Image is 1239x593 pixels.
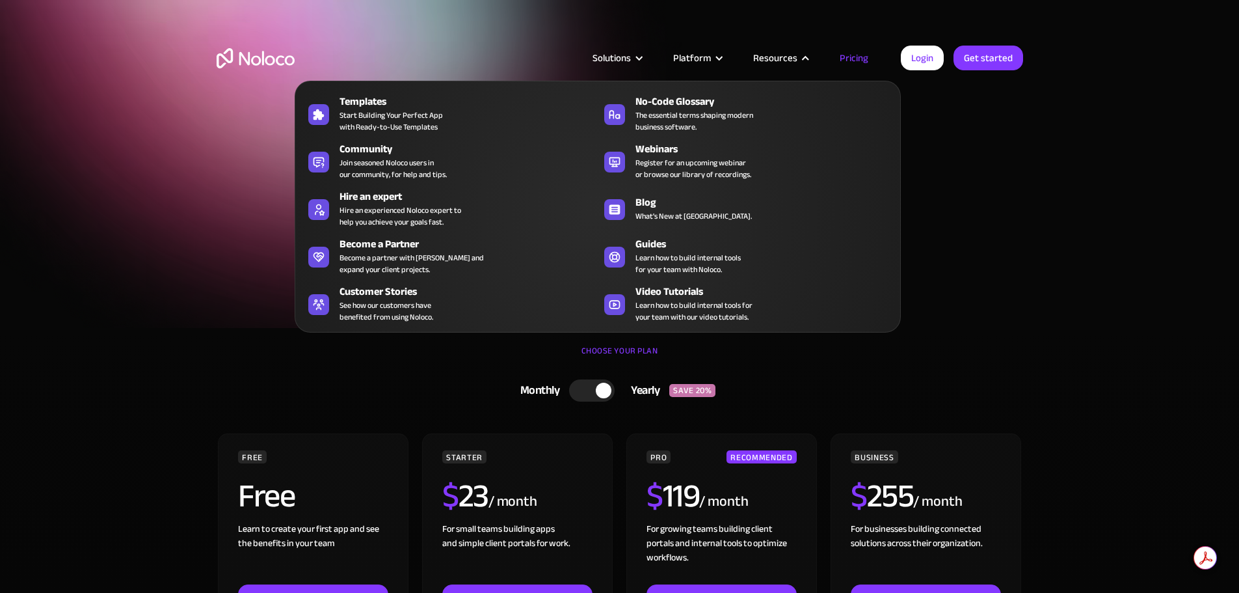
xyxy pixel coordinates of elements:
span: $ [646,465,663,527]
div: Blog [635,195,899,210]
div: STARTER [442,450,486,463]
a: BlogWhat's New at [GEOGRAPHIC_DATA]. [598,186,894,230]
div: For growing teams building client portals and internal tools to optimize workflows. [646,522,796,585]
span: Learn how to build internal tools for your team with our video tutorials. [635,299,753,323]
h2: Start for free. Upgrade to support your business at any stage. [217,202,1023,221]
div: For businesses building connected solutions across their organization. ‍ [851,522,1000,585]
div: No-Code Glossary [635,94,899,109]
div: Yearly [615,381,669,400]
div: Templates [340,94,604,109]
a: Customer StoriesSee how our customers havebenefited from using Noloco. [302,281,598,325]
a: CommunityJoin seasoned Noloco users inour community, for help and tips. [302,139,598,183]
span: $ [851,465,867,527]
div: Customer Stories [340,284,604,299]
div: / month [913,491,962,512]
span: Join seasoned Noloco users in our community, for help and tips. [340,157,447,180]
span: The essential terms shaping modern business software. [635,109,753,133]
div: Hire an expert [340,189,604,204]
div: Resources [737,49,823,66]
div: Learn to create your first app and see the benefits in your team ‍ [238,522,388,585]
a: Get started [953,46,1023,70]
a: Pricing [823,49,885,66]
a: TemplatesStart Building Your Perfect Appwith Ready-to-Use Templates [302,91,598,135]
div: PRO [646,450,671,463]
div: Become a Partner [340,236,604,252]
div: Community [340,141,604,157]
a: Login [901,46,944,70]
a: Hire an expertHire an experienced Noloco expert tohelp you achieve your goals fast. [302,186,598,230]
div: BUSINESS [851,450,898,463]
div: / month [488,491,537,512]
a: GuidesLearn how to build internal toolsfor your team with Noloco. [598,234,894,278]
span: See how our customers have benefited from using Noloco. [340,299,433,323]
h1: Flexible Pricing Designed for Business [217,111,1023,189]
div: Solutions [576,49,657,66]
h2: Free [238,480,295,512]
h2: 119 [646,480,699,512]
a: No-Code GlossaryThe essential terms shaping modernbusiness software. [598,91,894,135]
div: Monthly [504,381,570,400]
span: Start Building Your Perfect App with Ready-to-Use Templates [340,109,443,133]
span: What's New at [GEOGRAPHIC_DATA]. [635,210,752,222]
a: Video TutorialsLearn how to build internal tools foryour team with our video tutorials. [598,281,894,325]
a: Become a PartnerBecome a partner with [PERSON_NAME] andexpand your client projects. [302,234,598,278]
a: home [217,48,295,68]
div: FREE [238,450,267,463]
nav: Resources [295,62,901,333]
div: Solutions [593,49,631,66]
div: SAVE 20% [669,384,715,397]
a: WebinarsRegister for an upcoming webinaror browse our library of recordings. [598,139,894,183]
div: Hire an experienced Noloco expert to help you achieve your goals fast. [340,204,461,228]
span: Register for an upcoming webinar or browse our library of recordings. [635,157,751,180]
span: $ [442,465,459,527]
div: Video Tutorials [635,284,899,299]
div: Become a partner with [PERSON_NAME] and expand your client projects. [340,252,484,275]
div: Webinars [635,141,899,157]
div: Platform [673,49,711,66]
div: Platform [657,49,737,66]
div: / month [699,491,748,512]
h2: 255 [851,480,913,512]
div: Resources [753,49,797,66]
span: Learn how to build internal tools for your team with Noloco. [635,252,741,275]
div: RECOMMENDED [726,450,796,463]
div: For small teams building apps and simple client portals for work. ‍ [442,522,592,585]
div: CHOOSE YOUR PLAN [217,341,1023,374]
h2: 23 [442,480,488,512]
div: Guides [635,236,899,252]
